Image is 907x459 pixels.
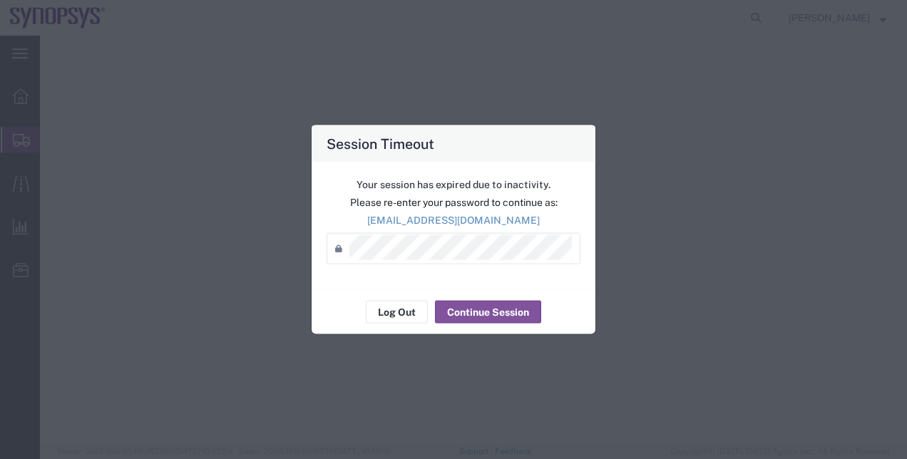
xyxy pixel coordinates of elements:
[327,195,580,210] p: Please re-enter your password to continue as:
[366,301,428,324] button: Log Out
[327,133,434,154] h4: Session Timeout
[435,301,541,324] button: Continue Session
[327,177,580,192] p: Your session has expired due to inactivity.
[327,213,580,228] p: [EMAIL_ADDRESS][DOMAIN_NAME]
